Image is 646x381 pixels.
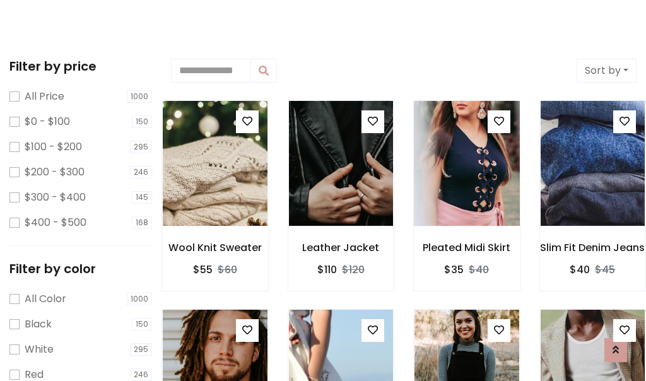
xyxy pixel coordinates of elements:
del: $120 [342,262,365,277]
label: White [25,342,54,357]
span: 246 [130,166,152,179]
span: 168 [132,216,152,229]
h5: Filter by color [9,261,152,276]
label: Black [25,317,52,332]
h6: $35 [444,264,464,276]
button: Sort by [577,59,637,83]
h6: Leather Jacket [288,242,394,254]
span: 150 [132,115,152,128]
label: $0 - $100 [25,114,70,129]
del: $40 [469,262,489,277]
del: $45 [595,262,615,277]
label: $100 - $200 [25,139,82,155]
span: 150 [132,318,152,331]
del: $60 [218,262,237,277]
label: $200 - $300 [25,165,85,180]
span: 1000 [127,90,152,103]
h6: $40 [570,264,590,276]
span: 1000 [127,293,152,305]
span: 145 [132,191,152,204]
span: 295 [130,141,152,153]
h5: Filter by price [9,59,152,74]
span: 295 [130,343,152,356]
h6: Wool Knit Sweater [162,242,268,254]
h6: Pleated Midi Skirt [414,242,520,254]
h6: $55 [193,264,213,276]
label: $300 - $400 [25,190,86,205]
label: $400 - $500 [25,215,86,230]
span: 246 [130,368,152,381]
label: All Price [25,89,64,104]
h6: Slim Fit Denim Jeans [540,242,646,254]
label: All Color [25,291,66,307]
h6: $110 [317,264,337,276]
